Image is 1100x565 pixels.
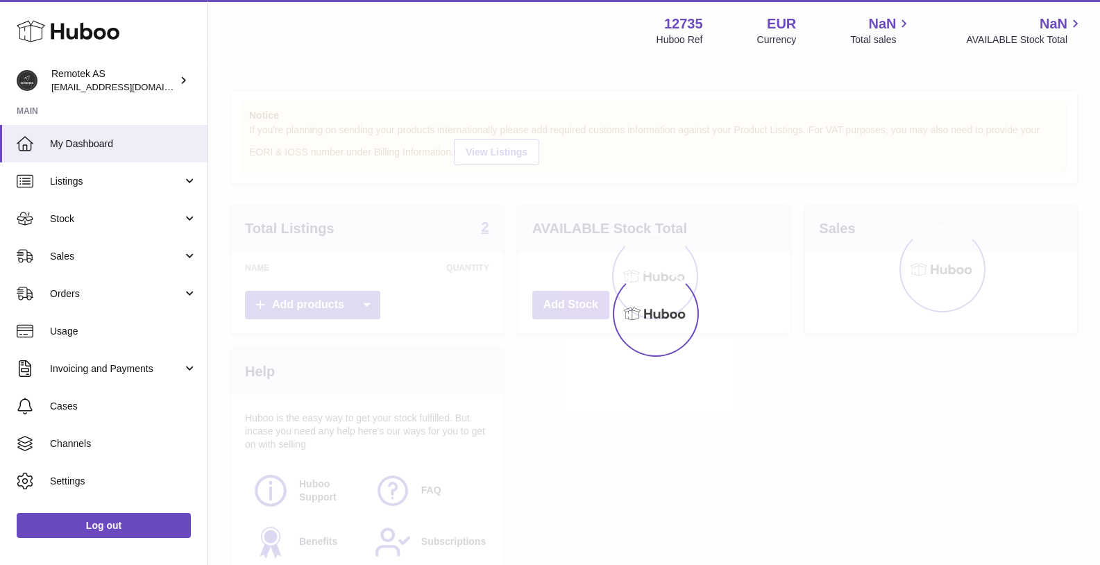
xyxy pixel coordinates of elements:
[850,15,912,47] a: NaN Total sales
[966,15,1083,47] a: NaN AVAILABLE Stock Total
[50,212,183,226] span: Stock
[50,475,197,488] span: Settings
[50,175,183,188] span: Listings
[50,137,197,151] span: My Dashboard
[17,513,191,538] a: Log out
[767,15,796,33] strong: EUR
[850,33,912,47] span: Total sales
[657,33,703,47] div: Huboo Ref
[50,362,183,376] span: Invoicing and Payments
[50,325,197,338] span: Usage
[664,15,703,33] strong: 12735
[966,33,1083,47] span: AVAILABLE Stock Total
[50,287,183,301] span: Orders
[17,70,37,91] img: dag@remotek.no
[868,15,896,33] span: NaN
[50,400,197,413] span: Cases
[51,67,176,94] div: Remotek AS
[1040,15,1067,33] span: NaN
[50,250,183,263] span: Sales
[51,81,204,92] span: [EMAIL_ADDRESS][DOMAIN_NAME]
[757,33,797,47] div: Currency
[50,437,197,450] span: Channels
